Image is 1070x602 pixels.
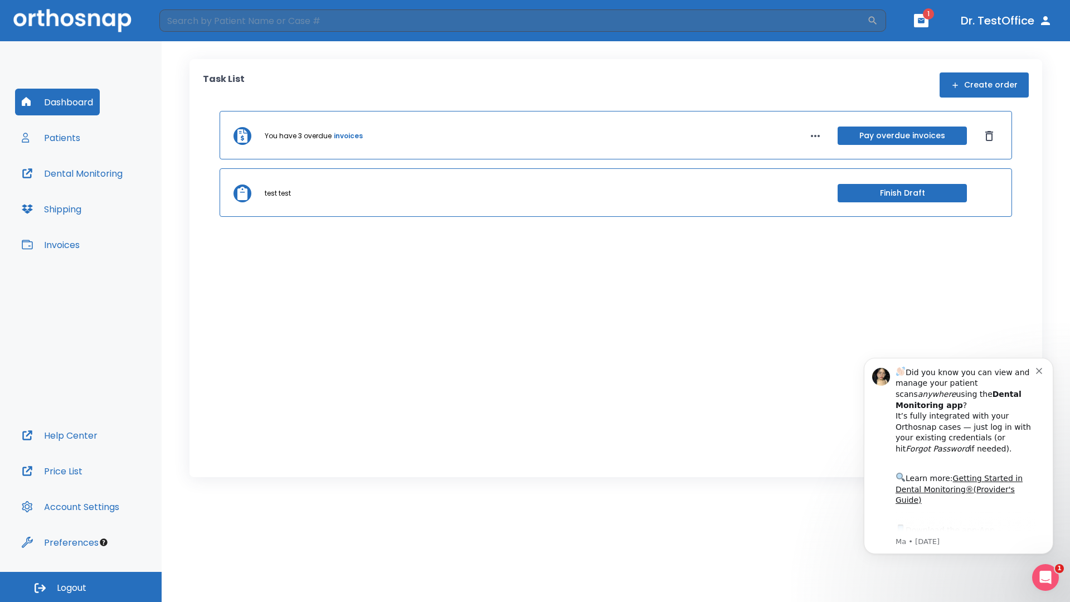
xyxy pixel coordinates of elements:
[48,185,148,205] a: App Store
[15,196,88,222] button: Shipping
[15,231,86,258] button: Invoices
[57,582,86,594] span: Logout
[48,182,189,239] div: Download the app: | ​ Let us know if you need help getting started!
[203,72,245,98] p: Task List
[838,127,967,145] button: Pay overdue invoices
[15,529,105,556] button: Preferences
[15,458,89,484] button: Price List
[99,537,109,547] div: Tooltip anchor
[838,184,967,202] button: Finish Draft
[15,124,87,151] button: Patients
[847,341,1070,572] iframe: Intercom notifications message
[265,131,332,141] p: You have 3 overdue
[1055,564,1064,573] span: 1
[940,72,1029,98] button: Create order
[159,9,867,32] input: Search by Patient Name or Case #
[15,422,104,449] button: Help Center
[956,11,1057,31] button: Dr. TestOffice
[980,127,998,145] button: Dismiss
[923,8,934,20] span: 1
[1032,564,1059,591] iframe: Intercom live chat
[15,160,129,187] button: Dental Monitoring
[13,9,132,32] img: Orthosnap
[15,493,126,520] button: Account Settings
[189,24,198,33] button: Dismiss notification
[15,89,100,115] button: Dashboard
[48,196,189,206] p: Message from Ma, sent 3w ago
[265,188,291,198] p: test test
[334,131,363,141] a: invoices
